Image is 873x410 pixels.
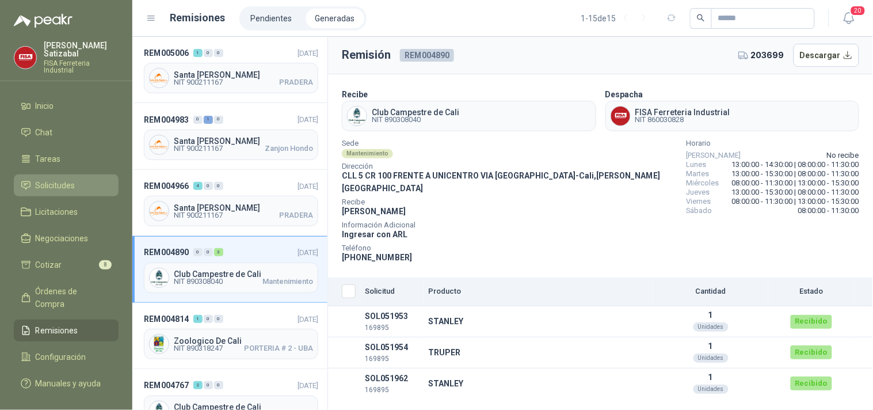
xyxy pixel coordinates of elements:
[214,381,223,389] div: 0
[14,95,119,117] a: Inicio
[348,107,367,126] img: Company Logo
[150,135,169,154] img: Company Logo
[306,9,364,28] a: Generadas
[132,236,327,302] a: REM004890003[DATE] Company LogoClub Campestre de CaliNIT 890308040Mantenimiento
[144,47,189,59] span: REM005006
[242,9,302,28] a: Pendientes
[732,188,859,197] span: 13:00:00 - 15:30:00 | 08:00:00 - 11:30:00
[193,248,203,256] div: 0
[342,46,391,64] h3: Remisión
[262,278,313,285] span: Mantenimiento
[342,207,406,216] span: [PERSON_NAME]
[144,313,189,325] span: REM004814
[279,79,313,86] span: PRADERA
[99,260,112,269] span: 8
[214,116,223,124] div: 0
[687,206,712,215] span: Sábado
[838,8,859,29] button: 20
[174,337,313,345] span: Zoologico De Cali
[342,171,661,193] span: CLL 5 CR 100 FRENTE A UNICENTRO VIA [GEOGRAPHIC_DATA] - Cali , [PERSON_NAME][GEOGRAPHIC_DATA]
[44,41,119,58] p: [PERSON_NAME] Satizabal
[204,381,213,389] div: 0
[36,153,61,165] span: Tareas
[342,90,368,99] b: Recibe
[193,49,203,57] div: 1
[653,278,768,306] th: Cantidad
[36,285,108,310] span: Órdenes de Compra
[658,310,764,320] p: 1
[132,170,327,236] a: REM004966400[DATE] Company LogoSanta [PERSON_NAME]NIT 900211167PRADERA
[635,116,730,123] span: NIT 860030828
[342,164,677,169] span: Dirección
[635,108,730,116] span: FISA Ferreteria Industrial
[14,47,36,69] img: Company Logo
[14,280,119,315] a: Órdenes de Compra
[214,248,223,256] div: 3
[298,381,318,390] span: [DATE]
[144,379,189,392] span: REM004767
[14,320,119,341] a: Remisiones
[170,10,226,26] h1: Remisiones
[174,212,223,219] span: NIT 900211167
[204,116,213,124] div: 1
[581,9,653,28] div: 1 - 15 de 15
[360,368,424,398] td: SOL051962
[687,197,711,206] span: Viernes
[768,337,855,368] td: Recibido
[193,182,203,190] div: 4
[36,206,78,218] span: Licitaciones
[36,259,62,271] span: Cotizar
[244,345,313,352] span: PORTERIA # 2 - UBA
[791,377,832,390] div: Recibido
[360,306,424,337] td: SOL051953
[14,254,119,276] a: Cotizar8
[14,14,73,28] img: Logo peakr
[14,373,119,394] a: Manuales y ayuda
[193,381,203,389] div: 2
[342,230,407,239] span: Ingresar con ARL
[424,306,653,337] td: STANLEY
[36,126,53,139] span: Chat
[697,14,705,22] span: search
[14,227,119,249] a: Negociaciones
[298,248,318,257] span: [DATE]
[174,270,313,278] span: Club Campestre de Cali
[174,345,223,352] span: NIT 890318247
[150,202,169,221] img: Company Logo
[14,122,119,143] a: Chat
[342,222,677,228] span: Información Adicional
[827,151,859,160] span: No recibe
[732,197,859,206] span: 08:00:00 - 11:30:00 | 13:00:00 - 15:30:00
[693,354,729,363] div: Unidades
[36,179,75,192] span: Solicitudes
[14,201,119,223] a: Licitaciones
[658,373,764,382] p: 1
[794,44,860,67] button: Descargar
[372,116,459,123] span: NIT 890308040
[14,148,119,170] a: Tareas
[204,248,213,256] div: 0
[424,278,653,306] th: Producto
[174,278,223,285] span: NIT 890308040
[693,385,729,394] div: Unidades
[360,278,424,306] th: Solicitud
[791,346,832,359] div: Recibido
[768,368,855,398] td: Recibido
[174,204,313,212] span: Santa [PERSON_NAME]
[132,303,327,369] a: REM004814100[DATE] Company LogoZoologico De CaliNIT 890318247PORTERIA # 2 - UBA
[732,179,859,188] span: 08:00:00 - 11:30:00 | 13:00:00 - 15:30:00
[768,306,855,337] td: Recibido
[36,324,78,337] span: Remisiones
[687,141,859,146] span: Horario
[751,49,784,62] span: 203699
[150,69,169,88] img: Company Logo
[687,169,710,179] span: Martes
[132,103,327,169] a: REM004983010[DATE] Company LogoSanta [PERSON_NAME]NIT 900211167Zanjon Hondo
[693,322,729,332] div: Unidades
[424,368,653,398] td: STANLEY
[791,315,832,329] div: Recibido
[424,337,653,368] td: TRUPER
[193,116,203,124] div: 0
[174,145,223,152] span: NIT 900211167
